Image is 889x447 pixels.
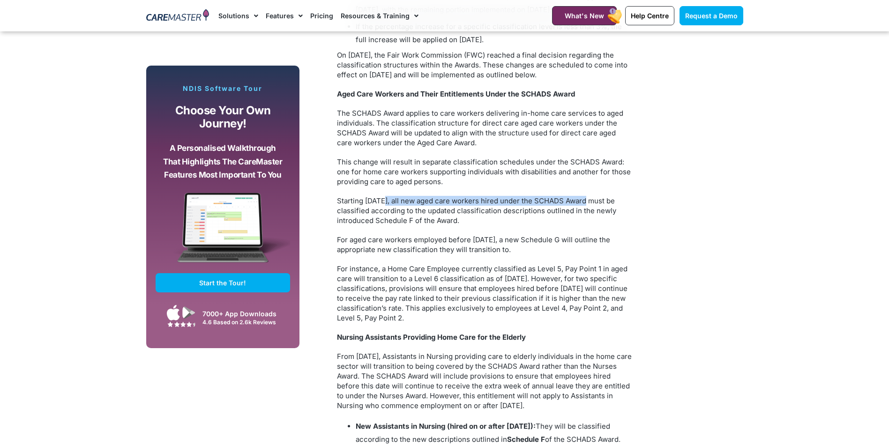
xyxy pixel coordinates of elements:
span: Help Centre [631,12,669,20]
span: What's New [565,12,604,20]
p: For instance, a Home Care Employee currently classified as Level 5, Pay Point 1 in aged care will... [337,264,632,323]
li: They will be classified according to the new descriptions outlined in of the SCHADS Award. [356,420,632,446]
p: On [DATE], the Fair Work Commission (FWC) reached a final decision regarding the classification s... [337,50,632,80]
p: The SCHADS Award applies to care workers delivering in-home care services to aged individuals. Th... [337,108,632,148]
a: Help Centre [625,6,674,25]
div: 4.6 Based on 2.6k Reviews [202,319,285,326]
strong: Nursing Assistants Providing Home Care for the Elderly [337,333,526,342]
p: NDIS Software Tour [156,84,291,93]
a: What's New [552,6,617,25]
div: 7000+ App Downloads [202,309,285,319]
strong: Schedule F [507,435,545,444]
img: Google Play App Icon [182,305,195,320]
strong: New Assistants in Nursing (hired on or after [DATE]): [356,422,536,431]
img: Apple App Store Icon [167,305,180,320]
p: For aged care workers employed before [DATE], a new Schedule G will outline the appropriate new c... [337,235,632,254]
p: Starting [DATE], all new aged care workers hired under the SCHADS Award must be classified accord... [337,196,632,225]
a: Start the Tour! [156,273,291,292]
img: CareMaster Software Mockup on Screen [156,193,291,273]
img: CareMaster Logo [146,9,209,23]
span: Start the Tour! [199,279,246,287]
strong: Aged Care Workers and Their Entitlements Under the SCHADS Award [337,89,575,98]
span: Request a Demo [685,12,738,20]
p: This change will result in separate classification schedules under the SCHADS Award: one for home... [337,157,632,186]
a: Request a Demo [680,6,743,25]
img: Google Play Store App Review Stars [167,321,195,327]
li: If the percentage increase for a specific classification level is less than 3%, the full increase... [356,20,632,46]
p: From [DATE], Assistants in Nursing providing care to elderly individuals in the home care sector ... [337,351,632,410]
p: A personalised walkthrough that highlights the CareMaster features most important to you [163,142,284,182]
p: Choose your own journey! [163,104,284,131]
